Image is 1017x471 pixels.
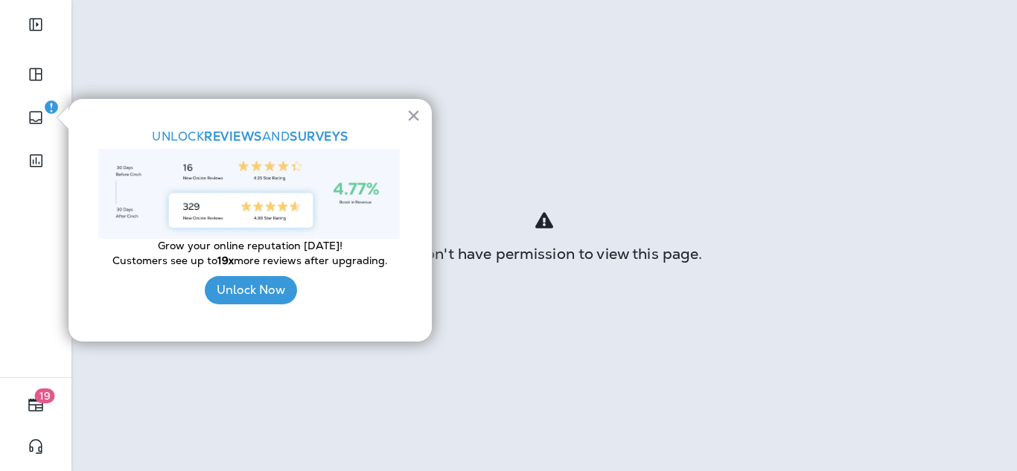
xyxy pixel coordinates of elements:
[407,103,421,127] button: Close
[290,129,348,144] strong: SURVEYS
[15,10,57,39] button: Expand Sidebar
[234,254,388,267] span: more reviews after upgrading.
[112,254,217,267] span: Customers see up to
[98,239,402,254] p: Grow your online reputation [DATE]!
[262,129,290,144] span: and
[217,254,234,267] strong: 19x
[205,276,297,304] button: Unlock Now
[71,248,1017,260] div: You don't have permission to view this page.
[152,129,204,144] span: UNLOCK
[35,388,55,403] span: 19
[204,129,262,144] strong: Reviews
